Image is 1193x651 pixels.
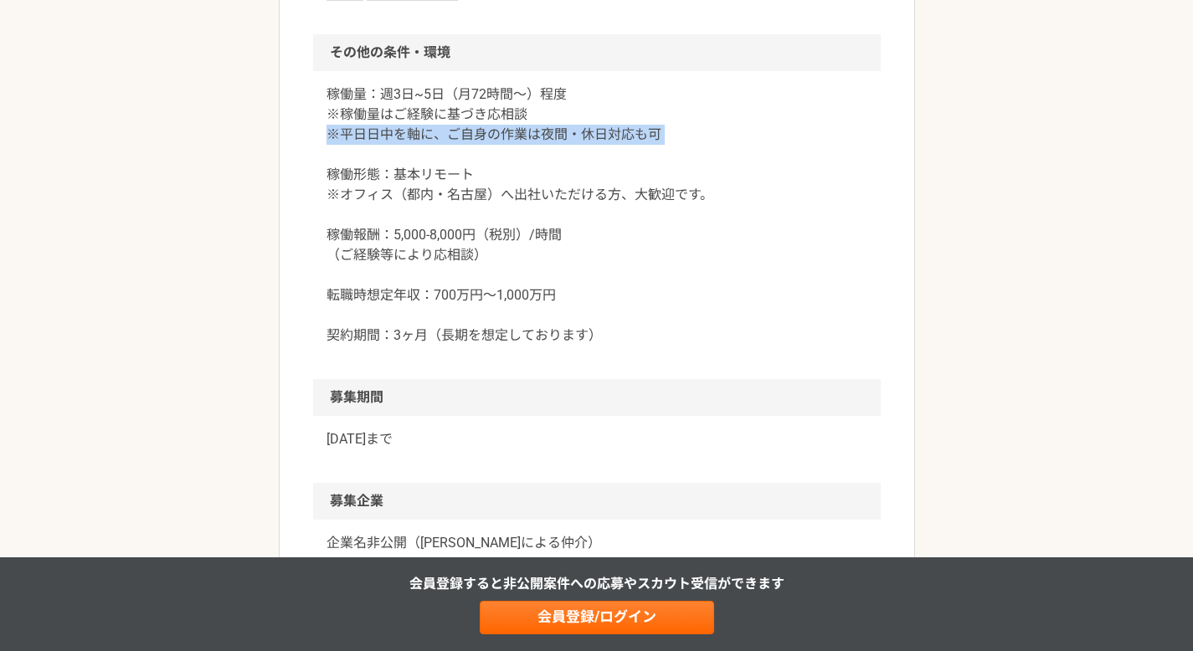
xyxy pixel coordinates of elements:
[409,574,784,594] p: 会員登録すると非公開案件への応募やスカウト受信ができます
[313,379,881,416] h2: 募集期間
[327,429,867,449] p: [DATE]まで
[313,483,881,520] h2: 募集企業
[327,85,867,346] p: 稼働量：週3日~5日（月72時間〜）程度 ※稼働量はご経験に基づき応相談 ※平日日中を軸に、ご自身の作業は夜間・休日対応も可 稼働形態：基本リモート ※オフィス（都内・名古屋）へ出社いただける方...
[313,34,881,71] h2: その他の条件・環境
[327,533,867,553] a: 企業名非公開（[PERSON_NAME]による仲介）
[480,601,714,634] a: 会員登録/ログイン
